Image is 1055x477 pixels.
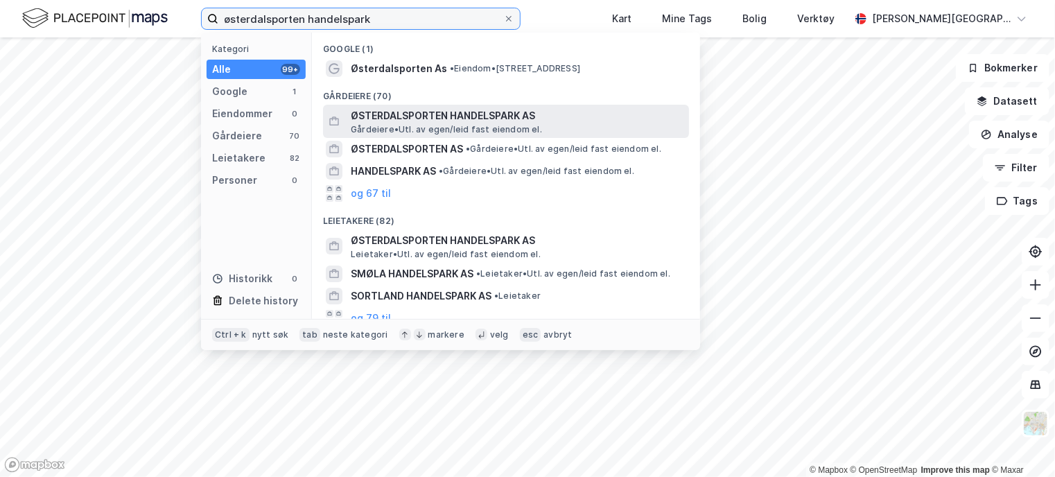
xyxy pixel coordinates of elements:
span: • [466,144,470,154]
button: og 79 til [351,310,391,327]
span: SMØLA HANDELSPARK AS [351,266,473,282]
div: esc [520,328,541,342]
div: markere [428,329,464,340]
span: Leietaker [494,290,541,302]
span: Østerdalsporten As [351,60,447,77]
div: Google (1) [312,33,700,58]
button: Tags [985,187,1049,215]
span: ØSTERDALSPORTEN HANDELSPARK AS [351,107,683,124]
div: avbryt [543,329,572,340]
div: 0 [289,108,300,119]
div: Personer [212,172,257,189]
div: 82 [289,153,300,164]
div: velg [490,329,509,340]
div: [PERSON_NAME][GEOGRAPHIC_DATA] [872,10,1011,27]
span: Leietaker • Utl. av egen/leid fast eiendom el. [476,268,670,279]
a: OpenStreetMap [851,465,918,475]
img: logo.f888ab2527a4732fd821a326f86c7f29.svg [22,6,168,31]
span: Gårdeiere • Utl. av egen/leid fast eiendom el. [351,124,542,135]
div: 0 [289,175,300,186]
div: Leietakere (82) [312,205,700,229]
div: 99+ [281,64,300,75]
span: • [439,166,443,176]
input: Søk på adresse, matrikkel, gårdeiere, leietakere eller personer [218,8,503,29]
iframe: Chat Widget [986,410,1055,477]
div: Delete history [229,293,298,309]
div: Gårdeiere [212,128,262,144]
button: og 67 til [351,185,391,202]
span: Gårdeiere • Utl. av egen/leid fast eiendom el. [466,144,661,155]
div: Ctrl + k [212,328,250,342]
div: neste kategori [323,329,388,340]
div: Gårdeiere (70) [312,80,700,105]
div: 70 [289,130,300,141]
div: Kategori [212,44,306,54]
div: Google [212,83,247,100]
span: Gårdeiere • Utl. av egen/leid fast eiendom el. [439,166,634,177]
span: Leietaker • Utl. av egen/leid fast eiendom el. [351,249,541,260]
span: ØSTERDALSPORTEN AS [351,141,463,157]
div: Bolig [742,10,767,27]
div: Alle [212,61,231,78]
button: Analyse [969,121,1049,148]
div: Kart [612,10,631,27]
a: Mapbox [810,465,848,475]
div: Verktøy [797,10,835,27]
div: nytt søk [252,329,289,340]
a: Improve this map [921,465,990,475]
span: • [476,268,480,279]
span: ØSTERDALSPORTEN HANDELSPARK AS [351,232,683,249]
a: Mapbox homepage [4,457,65,473]
button: Bokmerker [956,54,1049,82]
div: 0 [289,273,300,284]
div: Historikk [212,270,272,287]
span: • [450,63,454,73]
div: Leietakere [212,150,265,166]
span: • [494,290,498,301]
button: Datasett [965,87,1049,115]
span: Eiendom • [STREET_ADDRESS] [450,63,580,74]
div: Mine Tags [662,10,712,27]
div: 1 [289,86,300,97]
span: HANDELSPARK AS [351,163,436,180]
div: Eiendommer [212,105,272,122]
div: tab [299,328,320,342]
button: Filter [983,154,1049,182]
span: SORTLAND HANDELSPARK AS [351,288,491,304]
